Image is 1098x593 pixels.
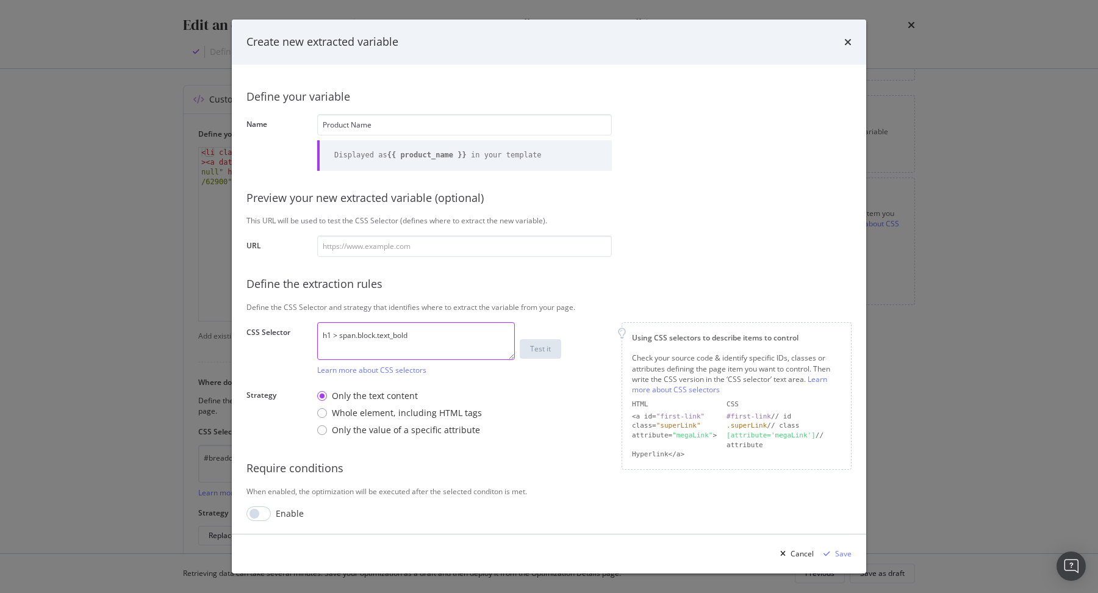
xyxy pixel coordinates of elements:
[387,151,467,159] b: {{ product_name }}
[317,365,426,375] a: Learn more about CSS selectors
[520,339,561,359] button: Test it
[727,400,841,409] div: CSS
[844,34,852,50] div: times
[656,412,705,420] div: "first-link"
[317,407,482,419] div: Whole element, including HTML tags
[1057,552,1086,581] div: Open Intercom Messenger
[246,215,852,226] div: This URL will be used to test the CSS Selector (defines where to extract the new variable).
[727,412,771,420] div: #first-link
[791,548,814,559] div: Cancel
[317,390,482,402] div: Only the text content
[727,431,841,450] div: // attribute
[317,322,515,360] textarea: h1 > span.block.text_bold
[727,422,767,429] div: .superLink
[727,412,841,422] div: // id
[246,89,852,105] div: Define your variable
[232,20,866,573] div: modal
[246,390,307,438] label: Strategy
[727,421,841,431] div: // class
[632,450,717,459] div: Hyperlink</a>
[246,327,307,372] label: CSS Selector
[656,422,701,429] div: "superLink"
[246,461,852,476] div: Require conditions
[246,34,398,50] div: Create new extracted variable
[632,431,717,450] div: attribute= >
[819,544,852,564] button: Save
[727,431,816,439] div: [attribute='megaLink']
[632,421,717,431] div: class=
[632,400,717,409] div: HTML
[632,412,717,422] div: <a id=
[632,374,827,395] a: Learn more about CSS selectors
[246,486,852,497] div: When enabled, the optimization will be executed after the selected conditon is met.
[246,276,852,292] div: Define the extraction rules
[835,548,852,559] div: Save
[334,150,542,160] div: Displayed as in your template
[332,407,482,419] div: Whole element, including HTML tags
[246,302,852,312] div: Define the CSS Selector and strategy that identifies where to extract the variable from your page.
[332,424,480,436] div: Only the value of a specific attribute
[530,343,551,354] div: Test it
[276,508,304,520] div: Enable
[317,424,482,436] div: Only the value of a specific attribute
[317,235,612,257] input: https://www.example.com
[632,353,841,395] div: Check your source code & identify specific IDs, classes or attributes defining the page item you ...
[775,544,814,564] button: Cancel
[672,431,712,439] div: "megaLink"
[332,390,418,402] div: Only the text content
[246,240,307,254] label: URL
[632,332,841,343] div: Using CSS selectors to describe items to control
[246,190,852,206] div: Preview your new extracted variable (optional)
[246,119,307,167] label: Name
